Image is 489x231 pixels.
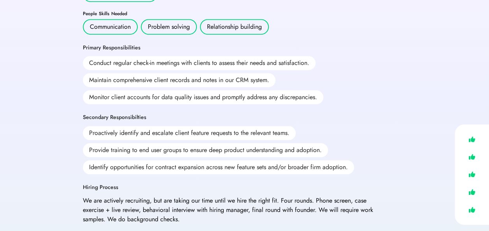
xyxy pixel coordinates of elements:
[466,169,477,180] img: like.svg
[83,196,386,224] div: We are actively recruiting, but are taking our time until we hire the right fit. Four rounds. Pho...
[466,151,477,163] img: like.svg
[466,186,477,198] img: like.svg
[83,73,275,87] div: Maintain comprehensive client records and notes in our CRM system.
[466,204,477,215] img: like.svg
[90,22,131,31] div: Communication
[83,56,315,70] div: Conduct regular check-in meetings with clients to assess their needs and satisfaction.
[83,114,146,121] div: Secondary Responsibilties
[466,134,477,145] img: like.svg
[83,160,354,174] div: Identify opportunities for contract expansion across new feature sets and/or broader firm adoption.
[83,11,407,16] div: People Skills Needed
[83,126,296,140] div: Proactively identify and escalate client feature requests to the relevant teams.
[83,90,323,104] div: Monitor client accounts for data quality issues and promptly address any discrepancies.
[83,184,118,191] div: Hiring Process
[148,22,190,31] div: Problem solving
[207,22,262,31] div: Relationship building
[83,143,328,157] div: Provide training to end user groups to ensure deep product understanding and adoption.
[83,44,140,52] div: Primary Responsibilities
